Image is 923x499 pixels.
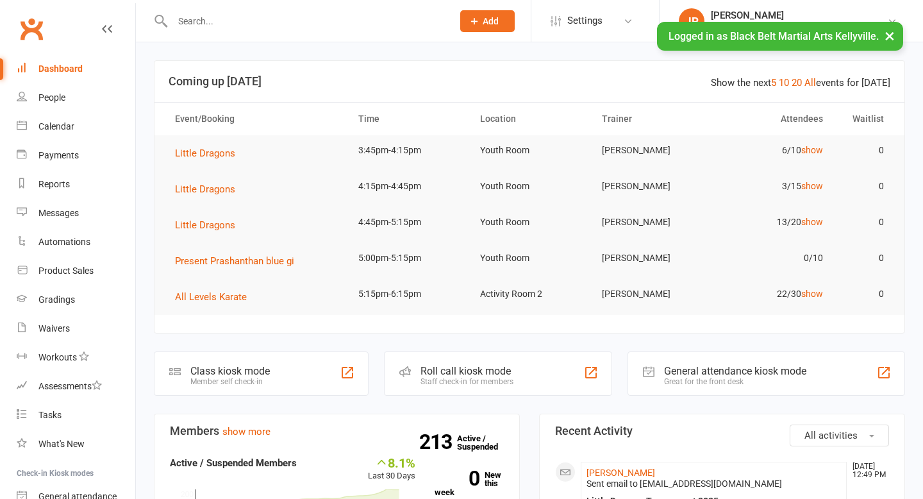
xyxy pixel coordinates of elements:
td: 3/15 [712,171,834,201]
th: Location [469,103,590,135]
a: show [801,217,823,227]
td: Youth Room [469,135,590,165]
a: What's New [17,430,135,459]
span: Logged in as Black Belt Martial Arts Kellyville. [669,30,879,42]
td: Youth Room [469,243,590,273]
a: Calendar [17,112,135,141]
div: Tasks [38,410,62,420]
time: [DATE] 12:49 PM [846,462,888,479]
div: Reports [38,179,70,189]
a: Clubworx [15,13,47,45]
div: Messages [38,208,79,218]
h3: Recent Activity [555,425,889,437]
div: JP [679,8,704,34]
div: Workouts [38,352,77,362]
a: show [801,145,823,155]
div: Great for the front desk [664,377,806,386]
a: 213Active / Suspended [457,425,513,461]
a: Payments [17,141,135,170]
a: Automations [17,228,135,257]
td: 5:15pm-6:15pm [347,279,469,309]
td: 3:45pm-4:15pm [347,135,469,165]
button: Present Prashanthan blue gi [175,253,303,269]
div: Staff check-in for members [420,377,513,386]
a: Product Sales [17,257,135,285]
h3: Coming up [DATE] [169,75,890,88]
div: Roll call kiosk mode [420,365,513,377]
td: 22/30 [712,279,834,309]
div: Assessments [38,381,102,391]
td: 6/10 [712,135,834,165]
td: Youth Room [469,171,590,201]
span: All Levels Karate [175,291,247,303]
div: 8.1% [368,455,415,469]
td: [PERSON_NAME] [590,243,712,273]
td: [PERSON_NAME] [590,135,712,165]
div: [PERSON_NAME] [711,10,887,21]
div: What's New [38,439,85,449]
th: Attendees [712,103,834,135]
th: Time [347,103,469,135]
td: 4:15pm-4:45pm [347,171,469,201]
div: Member self check-in [190,377,270,386]
td: [PERSON_NAME] [590,207,712,237]
button: Add [460,10,515,32]
a: Messages [17,199,135,228]
button: Little Dragons [175,217,244,233]
a: Waivers [17,314,135,343]
span: All activities [804,430,858,441]
h3: Members [170,425,504,437]
a: show [801,289,823,299]
div: Automations [38,237,90,247]
span: Settings [567,6,603,35]
div: Show the next events for [DATE] [711,75,890,90]
th: Trainer [590,103,712,135]
a: 5 [771,77,776,89]
span: Add [483,16,499,26]
th: Event/Booking [163,103,347,135]
td: 0 [835,135,895,165]
a: All [804,77,816,89]
div: Last 30 Days [368,455,415,483]
td: Activity Room 2 [469,279,590,309]
button: Little Dragons [175,182,244,197]
div: Gradings [38,294,75,305]
button: Little Dragons [175,146,244,161]
strong: 0 [435,469,479,488]
button: All activities [790,425,889,446]
div: Class kiosk mode [190,365,270,377]
td: 13/20 [712,207,834,237]
td: Youth Room [469,207,590,237]
div: People [38,92,65,103]
a: show more [222,426,270,437]
th: Waitlist [835,103,895,135]
span: Sent email to [EMAIL_ADDRESS][DOMAIN_NAME] [586,478,782,489]
a: Reports [17,170,135,199]
span: Present Prashanthan blue gi [175,255,294,267]
div: Dashboard [38,63,83,74]
a: Gradings [17,285,135,314]
a: Dashboard [17,55,135,83]
td: 0/10 [712,243,834,273]
td: 0 [835,207,895,237]
strong: 213 [419,432,457,452]
div: Payments [38,150,79,160]
td: [PERSON_NAME] [590,279,712,309]
a: Tasks [17,401,135,430]
button: × [878,22,901,49]
strong: Active / Suspended Members [170,457,297,469]
span: Little Dragons [175,148,235,159]
span: Little Dragons [175,219,235,231]
td: 5:00pm-5:15pm [347,243,469,273]
a: 20 [792,77,802,89]
a: 0New this week [435,471,504,496]
td: 4:45pm-5:15pm [347,207,469,237]
div: Calendar [38,121,74,131]
div: Black Belt Martial Arts [GEOGRAPHIC_DATA] [711,21,887,33]
td: [PERSON_NAME] [590,171,712,201]
span: Little Dragons [175,183,235,195]
td: 0 [835,243,895,273]
a: People [17,83,135,112]
a: 10 [779,77,789,89]
a: Assessments [17,372,135,401]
